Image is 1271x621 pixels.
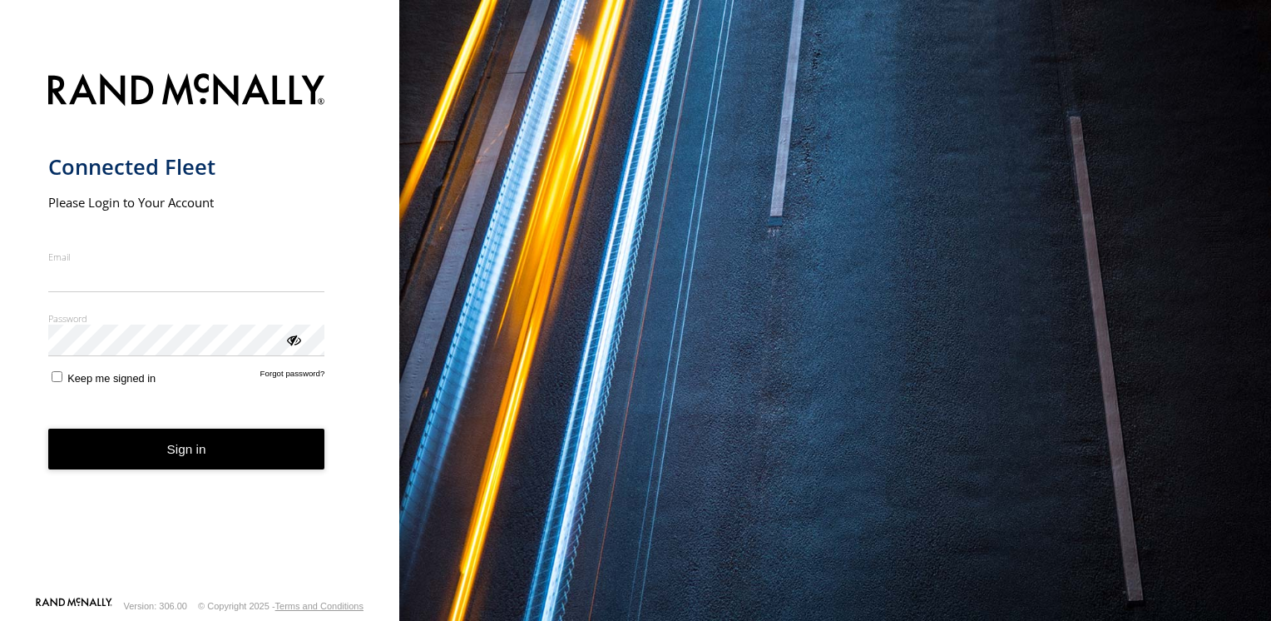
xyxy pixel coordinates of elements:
[48,251,325,263] label: Email
[260,369,325,385] a: Forgot password?
[48,153,325,181] h1: Connected Fleet
[124,601,187,611] div: Version: 306.00
[48,70,325,112] img: Rand McNally
[48,429,325,469] button: Sign in
[52,371,62,382] input: Keep me signed in
[67,372,156,385] span: Keep me signed in
[284,330,301,347] div: ViewPassword
[275,601,363,611] a: Terms and Conditions
[48,63,352,596] form: main
[48,312,325,325] label: Password
[198,601,363,611] div: © Copyright 2025 -
[48,194,325,211] h2: Please Login to Your Account
[36,598,112,614] a: Visit our Website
